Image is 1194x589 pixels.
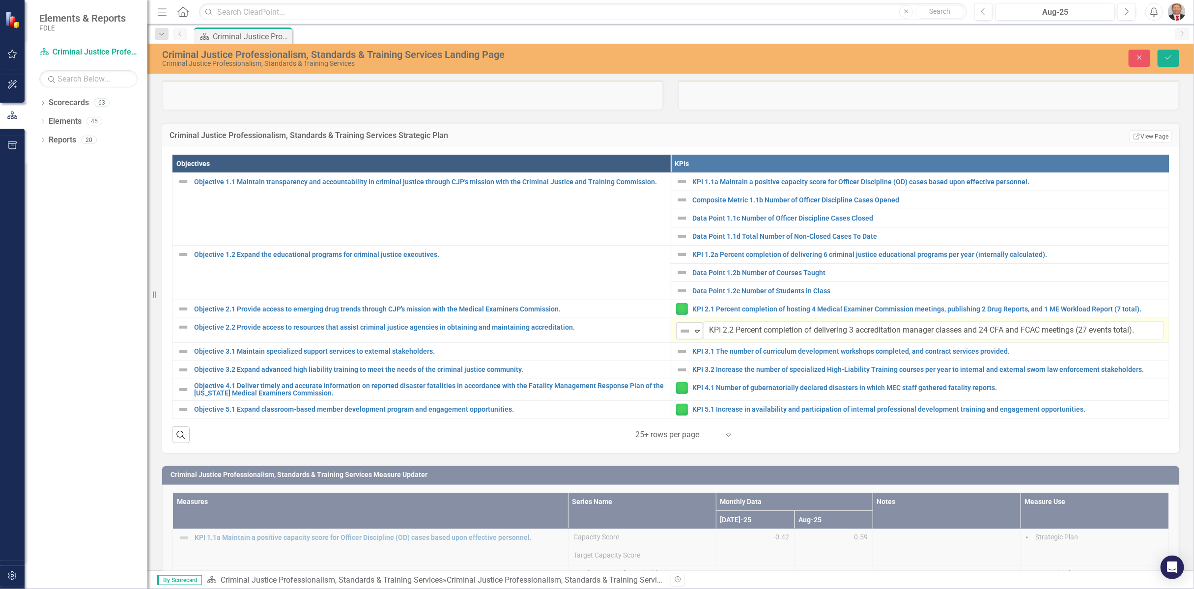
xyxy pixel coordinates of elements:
img: Not Defined [177,303,189,315]
a: Reports [49,135,76,146]
a: Data Point 1.1d Total Number of Non-Closed Cases To Date [693,233,1165,240]
img: Not Defined [676,212,688,224]
div: 20 [81,136,97,144]
img: Not Defined [676,285,688,297]
img: ClearPoint Strategy [5,11,22,28]
a: Data Point 1.1c Number of Officer Discipline Cases Closed [693,215,1165,222]
a: Scorecards [49,97,89,109]
a: Composite Metric 1.1b Number of Officer Discipline Cases Opened [693,196,1165,204]
small: FDLE [39,24,126,32]
img: Not Defined [676,249,688,260]
img: Not Defined [177,321,189,333]
a: Objective 2.1 Provide access to emerging drug trends through CJP's mission with the Medical Exami... [194,306,666,313]
span: Elements & Reports [39,12,126,24]
div: Criminal Justice Professionalism, Standards & Training Services Landing Page [213,30,290,43]
button: Aug-25 [995,3,1115,21]
img: Proceeding as Planned [676,303,688,315]
input: Search ClearPoint... [199,3,967,21]
span: By Scorecard [157,575,202,585]
input: Name [703,321,1165,339]
div: Aug-25 [999,6,1111,18]
img: Proceeding as Planned [676,404,688,416]
h3: Criminal Justice Professionalism, Standards & Training Services Strategic Plan [170,131,1033,140]
img: Not Defined [676,267,688,279]
a: Data Point 1.2c Number of Students in Class [693,287,1165,295]
img: Not Defined [177,176,189,188]
a: KPI 3.2 Increase the number of specialized High-Liability Training courses per year to internal a... [693,366,1165,373]
img: Brett Kirkland [1168,3,1186,21]
img: Not Defined [177,364,189,376]
img: Not Defined [676,230,688,242]
a: Criminal Justice Professionalism, Standards & Training Services [221,575,443,585]
img: Not Defined [676,194,688,206]
input: Search Below... [39,70,138,87]
a: KPI 5.1 Increase in availability and participation of internal professional development training ... [693,406,1165,413]
div: Criminal Justice Professionalism, Standards & Training Services Landing Page [447,575,719,585]
img: Not Defined [177,384,189,395]
span: Search [930,7,951,15]
img: Proceeding as Planned [676,382,688,394]
a: Objective 2.2 Provide access to resources that assist criminal justice agencies in obtaining and ... [194,324,666,331]
a: Data Point 1.2b Number of Courses Taught [693,269,1165,277]
div: Criminal Justice Professionalism, Standards & Training Services Landing Page [162,49,739,60]
div: Open Intercom Messenger [1161,556,1184,579]
img: Not Defined [676,346,688,358]
img: Not Defined [679,325,691,337]
div: 63 [94,99,110,107]
a: Objective 5.1 Expand classroom-based member development program and engagement opportunities. [194,406,666,413]
a: KPI 4.1 Number of gubernatorially declared disasters in which MEC staff gathered fatality reports. [693,384,1165,392]
img: Not Defined [177,404,189,416]
a: Criminal Justice Professionalism, Standards & Training Services [39,47,138,58]
a: Objective 4.1 Deliver timely and accurate information on reported disaster fatalities in accordan... [194,382,666,397]
div: 45 [86,117,102,126]
img: Not Defined [676,364,688,376]
a: Objective 3.1 Maintain specialized support services to external stakeholders. [194,348,666,355]
a: KPI 2.1 Percent completion of hosting 4 Medical Examiner Commission meetings, publishing 2 Drug R... [693,306,1165,313]
img: Not Defined [676,176,688,188]
a: View Page [1130,130,1172,143]
a: Elements [49,116,82,127]
a: Objective 1.1 Maintain transparency and accountability in criminal justice through CJP's mission ... [194,178,666,186]
button: Search [915,5,965,19]
img: Not Defined [177,346,189,358]
a: KPI 3.1 The number of curriculum development workshops completed, and contract services provided. [693,348,1165,355]
a: KPI 1.2a Percent completion of delivering 6 criminal justice educational programs per year (inter... [693,251,1165,258]
a: Objective 1.2 Expand the educational programs for criminal justice executives. [194,251,666,258]
a: Objective 3.2 Expand advanced high liability training to meet the needs of the criminal justice c... [194,366,666,373]
img: Not Defined [177,249,189,260]
a: KPI 1.1a Maintain a positive capacity score for Officer Discipline (OD) cases based upon effectiv... [693,178,1165,186]
div: Criminal Justice Professionalism, Standards & Training Services [162,60,739,67]
div: » [207,575,663,586]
